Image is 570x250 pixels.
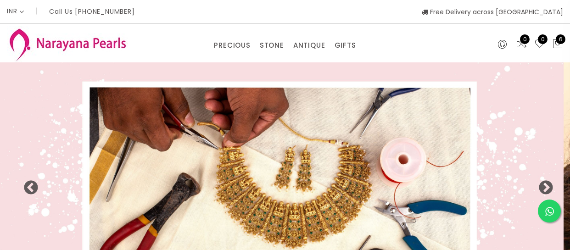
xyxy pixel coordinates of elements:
[23,180,32,189] button: Previous
[422,7,563,17] span: Free Delivery across [GEOGRAPHIC_DATA]
[293,39,325,52] a: ANTIQUE
[556,34,565,44] span: 6
[335,39,356,52] a: GIFTS
[49,8,135,15] p: Call Us [PHONE_NUMBER]
[520,34,530,44] span: 0
[214,39,250,52] a: PRECIOUS
[534,39,545,50] a: 0
[516,39,527,50] a: 0
[538,34,548,44] span: 0
[260,39,284,52] a: STONE
[552,39,563,50] button: 6
[538,180,547,189] button: Next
